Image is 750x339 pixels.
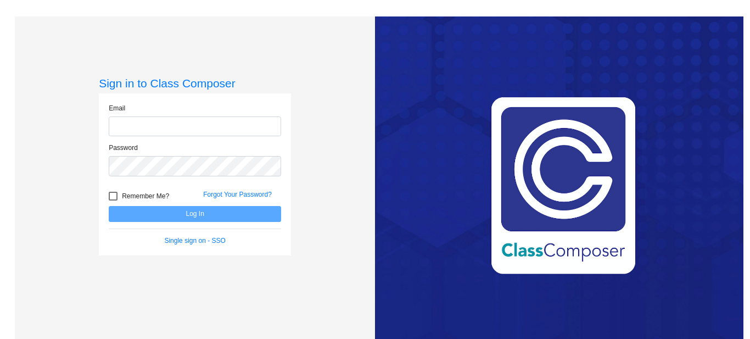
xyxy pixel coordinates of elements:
[203,191,272,198] a: Forgot Your Password?
[109,103,125,113] label: Email
[109,143,138,153] label: Password
[109,206,281,222] button: Log In
[122,190,169,203] span: Remember Me?
[99,76,291,90] h3: Sign in to Class Composer
[164,237,225,244] a: Single sign on - SSO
